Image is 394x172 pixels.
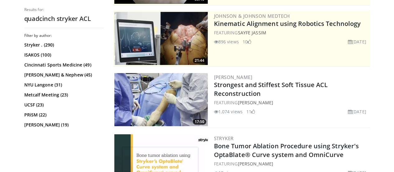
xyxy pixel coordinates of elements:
li: 11 [246,108,255,115]
span: 17:50 [193,119,206,125]
li: [DATE] [348,108,366,115]
div: FEATURING [214,160,369,167]
a: Stryker [214,135,234,141]
a: 21:44 [114,12,208,65]
img: 85482610-0380-4aae-aa4a-4a9be0c1a4f1.300x170_q85_crop-smart_upscale.jpg [114,12,208,65]
a: UCSF (23) [24,102,102,108]
h3: Filter by author: [24,33,104,38]
a: Bone Tumor Ablation Procedure using Stryker's OptaBlate® Curve system and OmniCurve [214,142,359,159]
a: Stryker . (290) [24,42,102,48]
a: [PERSON_NAME] (19) [24,122,102,128]
a: Sayfe Jassim [238,30,266,36]
a: [PERSON_NAME] [214,74,252,80]
p: Results for: [24,7,104,12]
li: 896 views [214,38,239,45]
a: [PERSON_NAME] [238,161,273,167]
a: [PERSON_NAME] & Nephew (45) [24,72,102,78]
a: Strongest and Stiffest Soft Tissue ACL Reconstruction [214,81,328,98]
a: Metcalf Meeting (23) [24,92,102,98]
a: NYU Langone (31) [24,82,102,88]
a: Kinematic Alignment using Robotics Technology [214,19,361,28]
a: ISAKOS (100) [24,52,102,58]
li: [DATE] [348,38,366,45]
a: PRiSM (22) [24,112,102,118]
img: 6c64878e-15ae-4491-883a-8f140a5aa01c.300x170_q85_crop-smart_upscale.jpg [114,73,208,126]
li: 1,074 views [214,108,243,115]
div: FEATURING [214,29,369,36]
li: 10 [243,38,251,45]
a: Cincinnati Sports Medicine (49) [24,62,102,68]
a: 17:50 [114,73,208,126]
h2: quadcinch stryker ACL [24,15,104,23]
div: FEATURING [214,99,369,106]
a: [PERSON_NAME] [238,100,273,106]
span: 21:44 [193,58,206,63]
a: Johnson & Johnson MedTech [214,13,290,19]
